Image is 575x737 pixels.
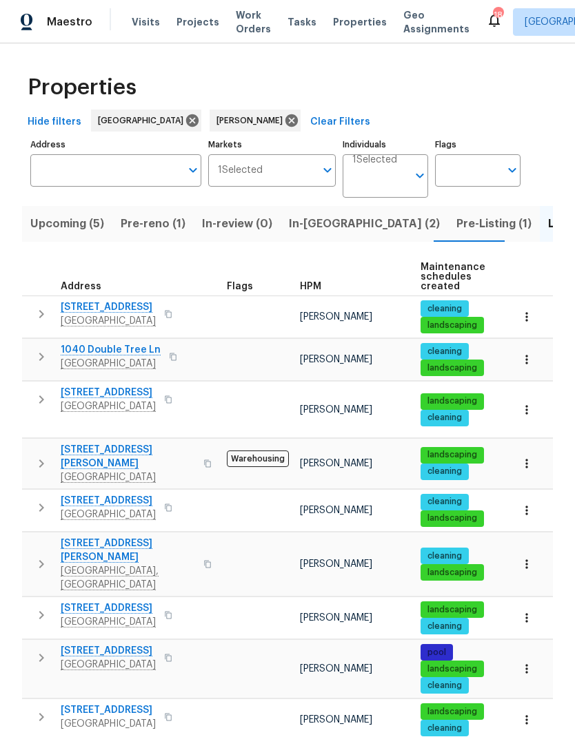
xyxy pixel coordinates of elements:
span: landscaping [422,449,483,461]
div: [PERSON_NAME] [210,110,301,132]
span: [PERSON_NAME] [300,664,372,674]
button: Hide filters [22,110,87,135]
span: [GEOGRAPHIC_DATA] [61,717,156,731]
span: Geo Assignments [403,8,470,36]
span: [PERSON_NAME] [300,506,372,515]
span: [PERSON_NAME] [300,312,372,322]
button: Open [318,160,337,180]
label: Individuals [343,141,428,149]
span: cleaning [422,303,467,315]
div: 18 [493,8,503,22]
span: [STREET_ADDRESS] [61,703,156,717]
span: Work Orders [236,8,271,36]
span: [PERSON_NAME] [300,355,372,364]
span: cleaning [422,550,467,562]
span: HPM [300,282,321,291]
span: cleaning [422,346,467,357]
span: In-review (0) [202,214,272,233]
span: landscaping [422,706,483,718]
div: [GEOGRAPHIC_DATA] [91,110,201,132]
span: Hide filters [28,114,81,131]
span: Projects [176,15,219,29]
span: landscaping [422,663,483,675]
span: landscaping [422,395,483,407]
span: Clear Filters [310,114,370,131]
span: Properties [333,15,387,29]
span: cleaning [422,680,467,692]
span: Maintenance schedules created [421,262,485,291]
span: [PERSON_NAME] [300,459,372,468]
span: Flags [227,282,253,291]
span: cleaning [422,466,467,477]
span: cleaning [422,496,467,508]
span: Address [61,282,101,291]
span: Visits [132,15,160,29]
button: Clear Filters [305,110,376,135]
span: Maestro [47,15,92,29]
span: Warehousing [227,450,289,467]
span: [PERSON_NAME] [300,715,372,725]
label: Address [30,141,201,149]
span: 1 Selected [218,165,263,176]
span: landscaping [422,567,483,579]
span: [PERSON_NAME] [216,114,288,127]
span: Properties [28,81,137,94]
span: landscaping [422,362,483,374]
span: [PERSON_NAME] [300,613,372,623]
span: [PERSON_NAME] [300,405,372,415]
span: Pre-reno (1) [121,214,185,233]
label: Flags [435,141,521,149]
button: Open [503,160,522,180]
span: Upcoming (5) [30,214,104,233]
span: 1 Selected [352,154,397,166]
span: In-[GEOGRAPHIC_DATA] (2) [289,214,440,233]
span: Tasks [287,17,316,27]
label: Markets [208,141,336,149]
span: cleaning [422,412,467,424]
span: pool [422,647,452,658]
span: cleaning [422,621,467,632]
span: landscaping [422,604,483,616]
span: Pre-Listing (1) [456,214,532,233]
button: Open [410,166,430,185]
span: landscaping [422,512,483,524]
button: Open [183,160,203,180]
span: landscaping [422,320,483,331]
span: [PERSON_NAME] [300,559,372,569]
span: cleaning [422,723,467,734]
span: [GEOGRAPHIC_DATA] [98,114,189,127]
